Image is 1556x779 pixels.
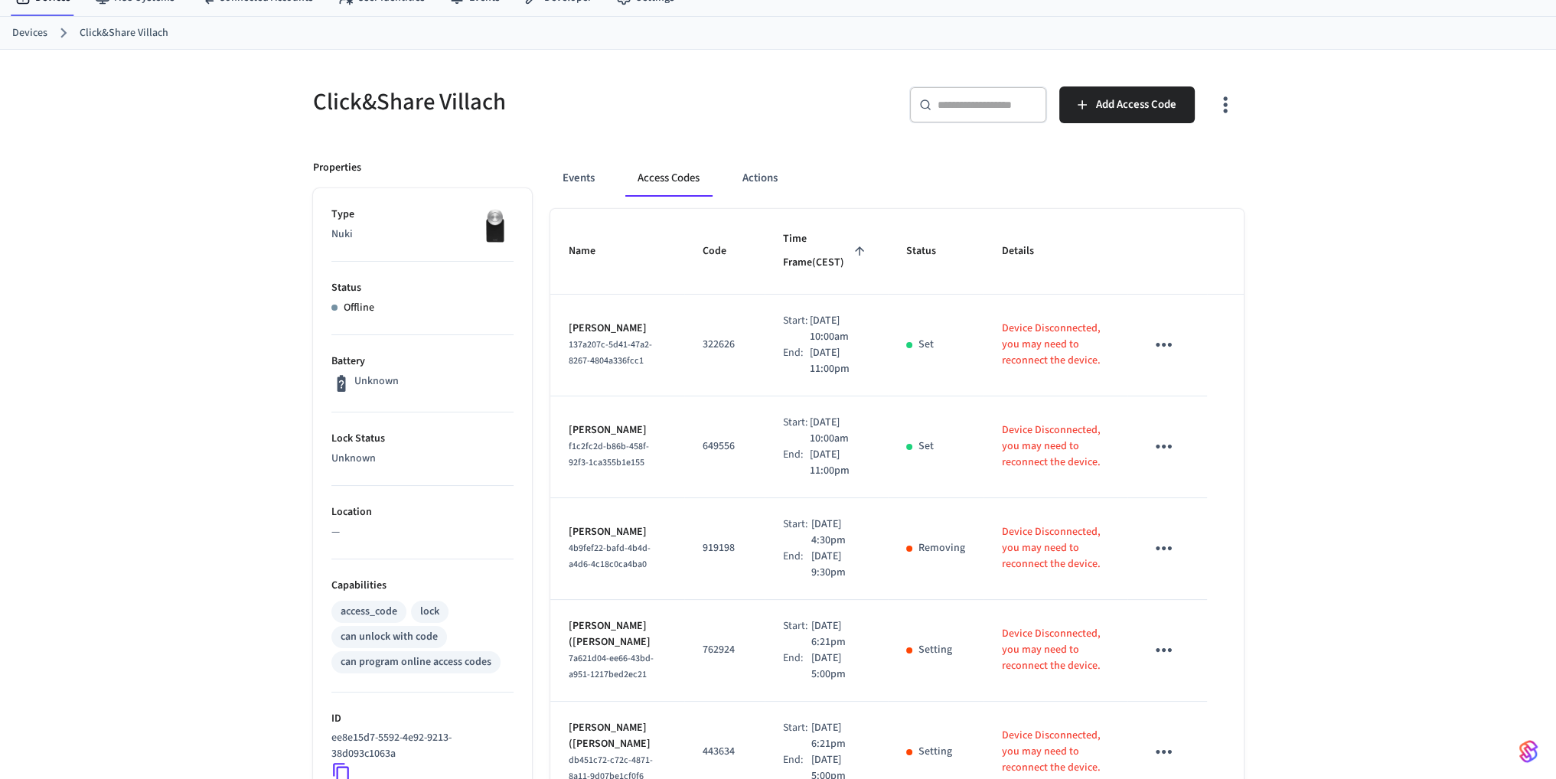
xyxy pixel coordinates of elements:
img: Nuki Smart Lock 3.0 Pro Black, Front [475,207,514,245]
div: lock [420,604,439,620]
p: Set [918,438,934,455]
p: [DATE] 6:21pm [811,720,869,752]
button: Access Codes [625,160,712,197]
p: 649556 [703,438,746,455]
div: access_code [341,604,397,620]
a: Click&Share Villach [80,25,168,41]
span: Time Frame(CEST) [783,227,869,275]
button: Actions [730,160,790,197]
p: [DATE] 5:00pm [811,650,869,683]
span: 137a207c-5d41-47a2-8267-4804a336fcc1 [569,338,652,367]
div: can unlock with code [341,629,438,645]
p: Device Disconnected, you may need to reconnect the device. [1002,728,1109,776]
p: [PERSON_NAME] ([PERSON_NAME] [569,720,667,752]
p: [PERSON_NAME] [569,524,667,540]
p: [DATE] 4:30pm [811,517,869,549]
div: End: [783,650,811,683]
span: Add Access Code [1096,95,1176,115]
p: Device Disconnected, you may need to reconnect the device. [1002,524,1109,572]
div: Start: [783,720,811,752]
p: Setting [918,642,952,658]
p: [PERSON_NAME] ([PERSON_NAME] [569,618,667,650]
p: 762924 [703,642,746,658]
p: [DATE] 10:00am [810,313,869,345]
p: Type [331,207,514,223]
div: Start: [783,313,810,345]
h5: Click&Share Villach [313,86,769,118]
img: SeamLogoGradient.69752ec5.svg [1519,739,1538,764]
a: Devices [12,25,47,41]
p: Nuki [331,227,514,243]
p: — [331,524,514,540]
p: Properties [313,160,361,176]
p: [DATE] 10:00am [810,415,869,447]
span: Details [1002,240,1054,263]
p: Location [331,504,514,520]
p: Unknown [331,451,514,467]
span: Name [569,240,615,263]
span: Code [703,240,746,263]
div: End: [783,447,810,479]
p: Lock Status [331,431,514,447]
div: Start: [783,517,811,549]
p: Battery [331,354,514,370]
p: Removing [918,540,965,556]
p: [DATE] 11:00pm [810,345,869,377]
div: can program online access codes [341,654,491,670]
p: [DATE] 11:00pm [810,447,869,479]
p: Device Disconnected, you may need to reconnect the device. [1002,626,1109,674]
button: Add Access Code [1059,86,1195,123]
p: ID [331,711,514,727]
p: [DATE] 9:30pm [811,549,869,581]
p: Device Disconnected, you may need to reconnect the device. [1002,422,1109,471]
p: Device Disconnected, you may need to reconnect the device. [1002,321,1109,369]
p: 443634 [703,744,746,760]
div: ant example [550,160,1244,197]
p: Unknown [354,373,399,389]
p: Status [331,280,514,296]
span: f1c2fc2d-b86b-458f-92f3-1ca355b1e155 [569,440,649,469]
div: Start: [783,618,811,650]
div: End: [783,345,810,377]
p: [PERSON_NAME] [569,321,667,337]
p: Setting [918,744,952,760]
span: Status [906,240,956,263]
div: End: [783,549,811,581]
button: Events [550,160,607,197]
p: ee8e15d7-5592-4e92-9213-38d093c1063a [331,730,507,762]
span: 7a621d04-ee66-43bd-a951-1217bed2ec21 [569,652,654,681]
p: Offline [344,300,374,316]
p: 919198 [703,540,746,556]
p: [DATE] 6:21pm [811,618,869,650]
p: Capabilities [331,578,514,594]
p: Set [918,337,934,353]
p: [PERSON_NAME] [569,422,667,438]
div: Start: [783,415,810,447]
span: 4b9fef22-bafd-4b4d-a4d6-4c18c0ca4ba0 [569,542,651,571]
p: 322626 [703,337,746,353]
